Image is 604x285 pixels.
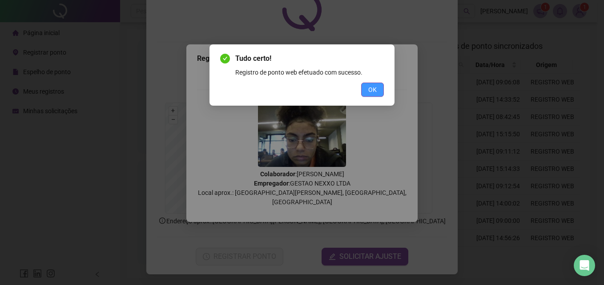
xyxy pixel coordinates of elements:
span: Tudo certo! [235,53,384,64]
div: Open Intercom Messenger [574,255,595,276]
div: Registro de ponto web efetuado com sucesso. [235,67,384,77]
span: check-circle [220,54,230,63]
button: OK [361,83,384,97]
span: OK [368,85,377,95]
